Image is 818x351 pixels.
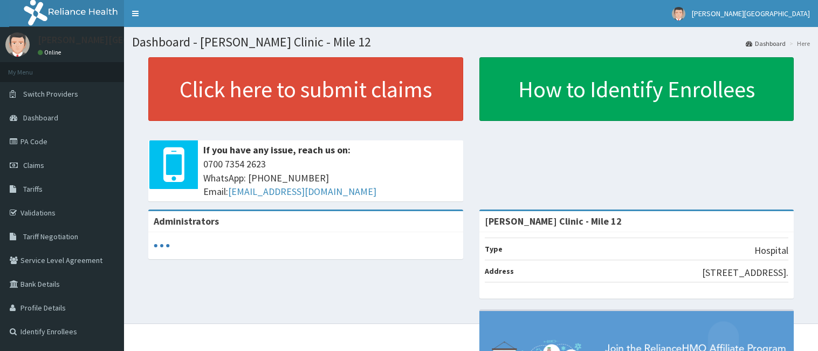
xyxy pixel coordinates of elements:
a: How to Identify Enrollees [479,57,794,121]
li: Here [787,39,810,48]
b: Type [485,244,503,254]
span: [PERSON_NAME][GEOGRAPHIC_DATA] [692,9,810,18]
h1: Dashboard - [PERSON_NAME] Clinic - Mile 12 [132,35,810,49]
p: Hospital [754,244,788,258]
b: If you have any issue, reach us on: [203,144,350,156]
span: Claims [23,160,44,170]
img: User Image [672,7,685,21]
b: Administrators [154,215,219,227]
p: [STREET_ADDRESS]. [702,266,788,280]
b: Address [485,266,514,276]
span: Tariff Negotiation [23,232,78,241]
span: Switch Providers [23,89,78,99]
a: Dashboard [746,39,786,48]
span: Tariffs [23,184,43,194]
span: Dashboard [23,113,58,123]
a: [EMAIL_ADDRESS][DOMAIN_NAME] [228,185,376,198]
svg: audio-loading [154,238,170,254]
span: 0700 7354 2623 WhatsApp: [PHONE_NUMBER] Email: [203,157,458,199]
p: [PERSON_NAME][GEOGRAPHIC_DATA] [38,35,197,45]
strong: [PERSON_NAME] Clinic - Mile 12 [485,215,622,227]
a: Click here to submit claims [148,57,463,121]
img: User Image [5,32,30,57]
a: Online [38,49,64,56]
